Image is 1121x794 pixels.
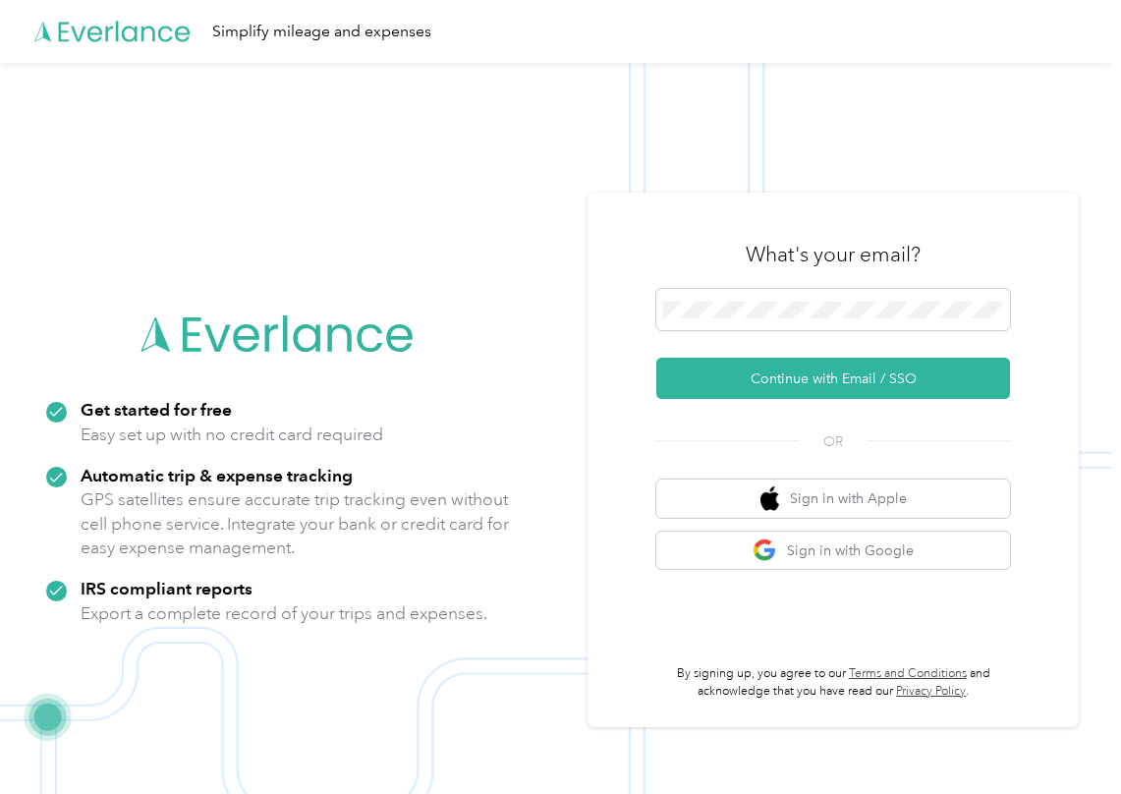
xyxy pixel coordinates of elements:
h3: What's your email? [746,241,921,268]
iframe: Everlance-gr Chat Button Frame [1011,684,1121,794]
p: GPS satellites ensure accurate trip tracking even without cell phone service. Integrate your bank... [81,487,510,560]
p: Easy set up with no credit card required [81,423,383,447]
strong: IRS compliant reports [81,578,252,598]
div: Simplify mileage and expenses [212,20,431,44]
img: google logo [753,539,777,563]
img: apple logo [760,486,780,511]
a: Privacy Policy [896,684,966,699]
button: google logoSign in with Google [656,532,1010,570]
strong: Get started for free [81,399,232,420]
button: Continue with Email / SSO [656,358,1010,399]
p: By signing up, you agree to our and acknowledge that you have read our . [656,665,1010,700]
a: Terms and Conditions [849,666,967,681]
button: apple logoSign in with Apple [656,480,1010,518]
p: Export a complete record of your trips and expenses. [81,601,487,626]
strong: Automatic trip & expense tracking [81,465,353,485]
span: OR [799,431,868,452]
